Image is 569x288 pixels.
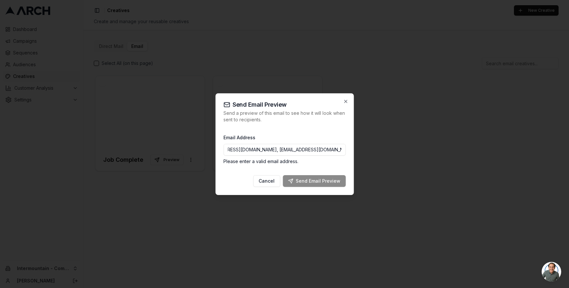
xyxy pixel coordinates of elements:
[223,101,346,108] h2: Send Email Preview
[223,144,346,156] input: Enter email address to receive preview
[253,175,280,187] button: Cancel
[223,110,346,123] p: Send a preview of this email to see how it will look when sent to recipients.
[223,158,346,165] p: Please enter a valid email address.
[223,135,255,140] label: Email Address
